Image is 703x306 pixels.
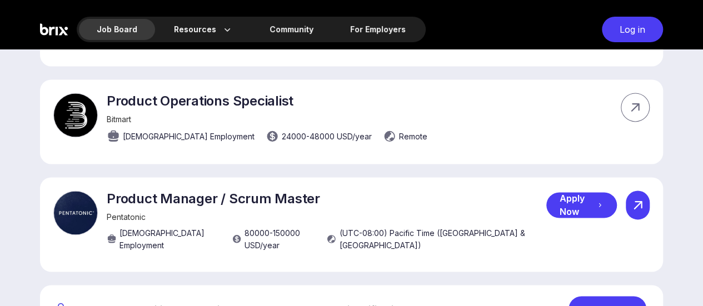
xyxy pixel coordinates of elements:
span: 24000 - 48000 USD /year [282,131,372,142]
a: Log in [596,17,663,42]
a: Community [252,19,331,40]
p: Product Operations Specialist [107,93,427,109]
span: Remote [399,131,427,142]
span: Pentatonic [107,212,146,222]
div: Resources [156,19,251,40]
span: 80000 - 150000 USD /year [245,227,315,250]
a: Apply Now [546,192,626,218]
img: Brix Logo [40,17,68,42]
span: [DEMOGRAPHIC_DATA] Employment [123,131,255,142]
span: [DEMOGRAPHIC_DATA] Employment [119,227,220,250]
div: Apply Now [546,192,617,218]
div: Log in [602,17,663,42]
span: (UTC-08:00) Pacific Time ([GEOGRAPHIC_DATA] & [GEOGRAPHIC_DATA]) [340,227,546,250]
div: Job Board [79,19,155,40]
a: For Employers [332,19,423,40]
p: Product Manager / Scrum Master [107,190,546,207]
span: Bitmart [107,114,131,124]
